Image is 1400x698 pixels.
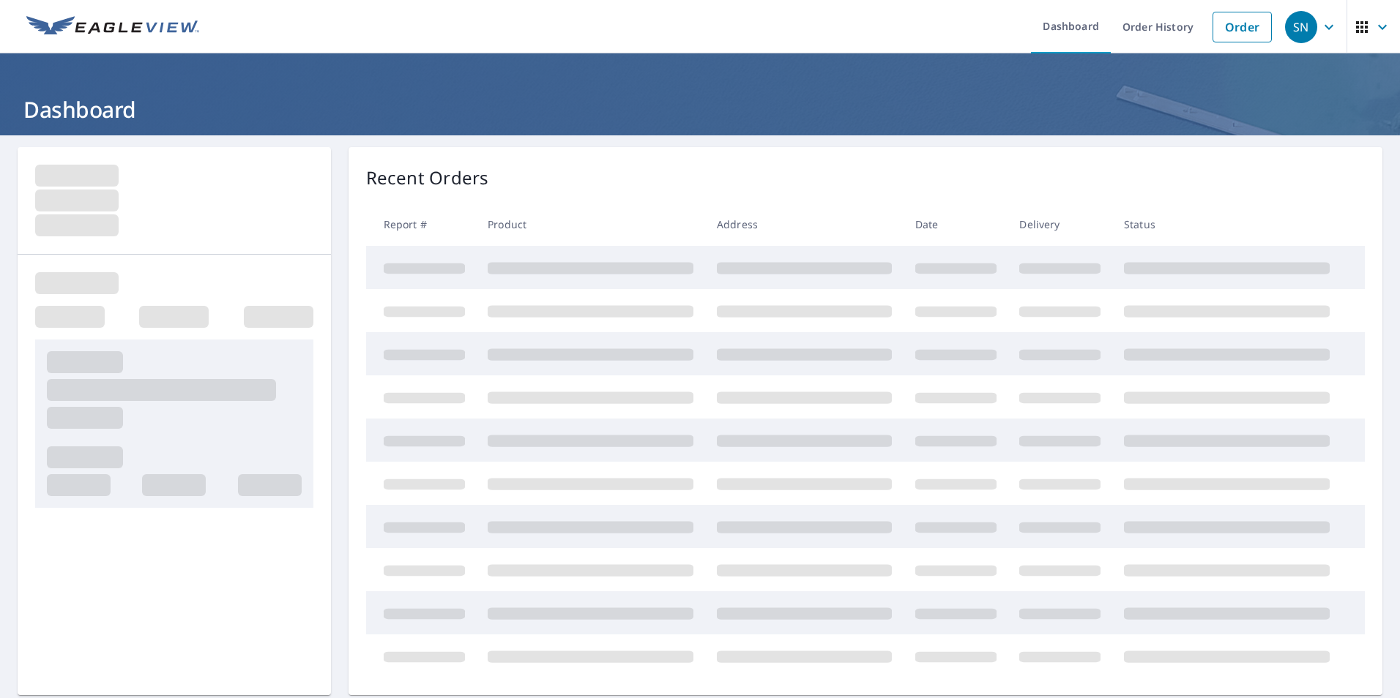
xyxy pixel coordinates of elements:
img: EV Logo [26,16,199,38]
p: Recent Orders [366,165,489,191]
h1: Dashboard [18,94,1382,124]
th: Delivery [1008,203,1112,246]
a: Order [1213,12,1272,42]
th: Report # [366,203,477,246]
th: Status [1112,203,1341,246]
th: Address [705,203,904,246]
th: Product [476,203,705,246]
div: SN [1285,11,1317,43]
th: Date [904,203,1008,246]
